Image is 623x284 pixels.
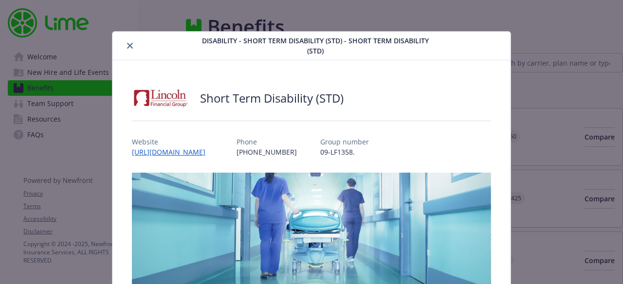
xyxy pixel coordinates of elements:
[237,147,297,157] p: [PHONE_NUMBER]
[200,90,344,106] h2: Short Term Disability (STD)
[124,40,136,52] button: close
[237,137,297,147] p: Phone
[320,137,369,147] p: Group number
[132,84,190,113] img: Lincoln Financial Group
[132,137,213,147] p: Website
[199,35,433,56] span: Disability - Short Term Disability (STD) - Short Term Disability (STD)
[320,147,369,157] p: 09-LF1358.
[132,147,213,157] a: [URL][DOMAIN_NAME]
